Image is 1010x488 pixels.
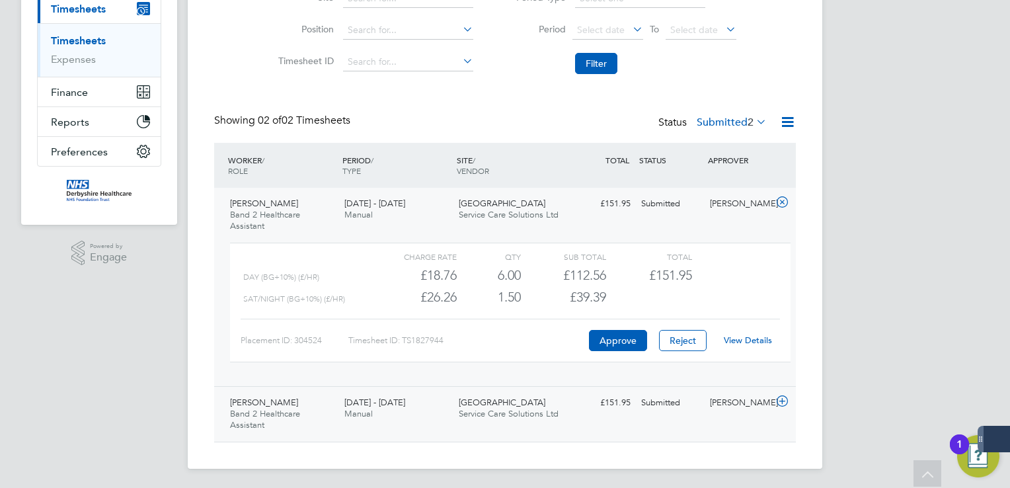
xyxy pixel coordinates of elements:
[230,209,300,231] span: Band 2 Healthcare Assistant
[214,114,353,128] div: Showing
[636,392,705,414] div: Submitted
[506,23,566,35] label: Period
[67,180,132,201] img: derbyshire-nhs-logo-retina.png
[90,252,127,263] span: Engage
[51,145,108,158] span: Preferences
[457,249,521,264] div: QTY
[51,34,106,47] a: Timesheets
[589,330,647,351] button: Approve
[521,264,606,286] div: £112.56
[228,165,248,176] span: ROLE
[453,148,568,183] div: SITE
[51,86,88,99] span: Finance
[230,198,298,209] span: [PERSON_NAME]
[258,114,350,127] span: 02 Timesheets
[605,155,629,165] span: TOTAL
[71,241,128,266] a: Powered byEngage
[343,53,473,71] input: Search for...
[457,165,489,176] span: VENDOR
[274,23,334,35] label: Position
[658,114,769,132] div: Status
[459,397,545,408] span: [GEOGRAPHIC_DATA]
[371,249,457,264] div: Charge rate
[705,148,773,172] div: APPROVER
[241,330,348,351] div: Placement ID: 304524
[457,264,521,286] div: 6.00
[51,116,89,128] span: Reports
[748,116,754,129] span: 2
[575,53,617,74] button: Filter
[521,249,606,264] div: Sub Total
[344,397,405,408] span: [DATE] - [DATE]
[957,435,999,477] button: Open Resource Center, 1 new notification
[38,77,161,106] button: Finance
[258,114,282,127] span: 02 of
[705,193,773,215] div: [PERSON_NAME]
[343,21,473,40] input: Search for...
[230,408,300,430] span: Band 2 Healthcare Assistant
[473,155,475,165] span: /
[371,264,457,286] div: £18.76
[459,408,559,419] span: Service Care Solutions Ltd
[956,444,962,462] div: 1
[670,24,718,36] span: Select date
[649,267,692,283] span: £151.95
[459,198,545,209] span: [GEOGRAPHIC_DATA]
[225,148,339,183] div: WORKER
[344,209,373,220] span: Manual
[243,294,345,304] span: Sat/Night (BG+10%) (£/HR)
[577,24,625,36] span: Select date
[567,392,636,414] div: £151.95
[342,165,361,176] span: TYPE
[51,3,106,15] span: Timesheets
[646,20,663,38] span: To
[371,286,457,308] div: £26.26
[339,148,453,183] div: PERIOD
[521,286,606,308] div: £39.39
[606,249,691,264] div: Total
[659,330,707,351] button: Reject
[262,155,264,165] span: /
[459,209,559,220] span: Service Care Solutions Ltd
[243,272,319,282] span: Day (BG+10%) (£/HR)
[457,286,521,308] div: 1.50
[38,107,161,136] button: Reports
[705,392,773,414] div: [PERSON_NAME]
[371,155,373,165] span: /
[230,397,298,408] span: [PERSON_NAME]
[697,116,767,129] label: Submitted
[636,148,705,172] div: STATUS
[37,180,161,201] a: Go to home page
[636,193,705,215] div: Submitted
[567,193,636,215] div: £151.95
[348,330,586,351] div: Timesheet ID: TS1827944
[724,335,772,346] a: View Details
[51,53,96,65] a: Expenses
[344,408,373,419] span: Manual
[90,241,127,252] span: Powered by
[344,198,405,209] span: [DATE] - [DATE]
[38,137,161,166] button: Preferences
[274,55,334,67] label: Timesheet ID
[38,23,161,77] div: Timesheets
